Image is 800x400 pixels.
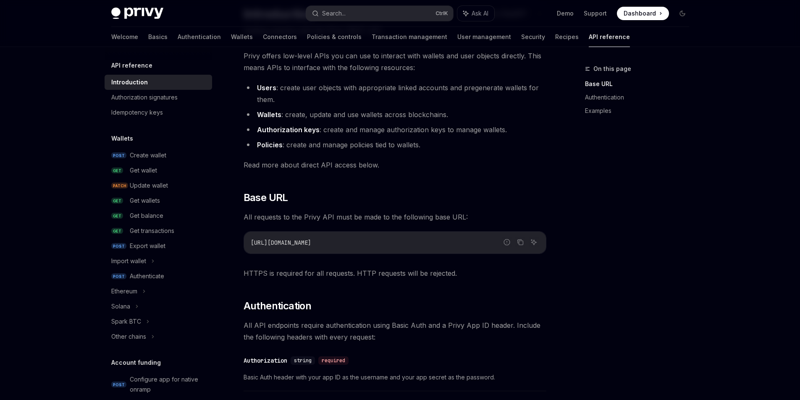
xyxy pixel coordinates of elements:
[105,223,212,238] a: GETGet transactions
[244,372,546,382] span: Basic Auth header with your app ID as the username and your app secret as the password.
[105,269,212,284] a: POSTAuthenticate
[105,193,212,208] a: GETGet wallets
[584,9,607,18] a: Support
[178,27,221,47] a: Authentication
[111,243,126,249] span: POST
[130,241,165,251] div: Export wallet
[105,75,212,90] a: Introduction
[306,6,453,21] button: Search...CtrlK
[105,372,212,397] a: POSTConfigure app for native onramp
[555,27,579,47] a: Recipes
[557,9,574,18] a: Demo
[111,152,126,159] span: POST
[244,211,546,223] span: All requests to the Privy API must be made to the following base URL:
[257,110,281,119] strong: Wallets
[111,358,161,368] h5: Account funding
[457,27,511,47] a: User management
[244,139,546,151] li: : create and manage policies tied to wallets.
[105,208,212,223] a: GETGet balance
[130,165,157,175] div: Get wallet
[105,163,212,178] a: GETGet wallet
[111,332,146,342] div: Other chains
[294,357,312,364] span: string
[257,141,283,149] strong: Policies
[111,92,178,102] div: Authorization signatures
[244,191,288,204] span: Base URL
[105,178,212,193] a: PATCHUpdate wallet
[130,180,168,191] div: Update wallet
[515,237,526,248] button: Copy the contents from the code block
[111,167,123,174] span: GET
[148,27,168,47] a: Basics
[257,125,320,134] strong: Authorization keys
[105,238,212,254] a: POSTExport wallet
[111,273,126,280] span: POST
[244,299,312,313] span: Authentication
[244,109,546,120] li: : create, update and use wallets across blockchains.
[585,77,696,91] a: Base URL
[231,27,253,47] a: Wallets
[624,9,656,18] span: Dashboard
[318,356,349,365] div: required
[585,91,696,104] a: Authentication
[263,27,297,47] a: Connectors
[130,196,160,206] div: Get wallets
[105,90,212,105] a: Authorization signatures
[244,50,546,73] span: Privy offers low-level APIs you can use to interact with wallets and user objects directly. This ...
[457,6,494,21] button: Ask AI
[111,60,152,71] h5: API reference
[111,213,123,219] span: GET
[372,27,447,47] a: Transaction management
[257,84,276,92] strong: Users
[322,8,346,18] div: Search...
[244,82,546,105] li: : create user objects with appropriate linked accounts and pregenerate wallets for them.
[111,382,126,388] span: POST
[617,7,669,20] a: Dashboard
[130,374,207,395] div: Configure app for native onramp
[130,211,163,221] div: Get balance
[593,64,631,74] span: On this page
[589,27,630,47] a: API reference
[130,226,174,236] div: Get transactions
[111,77,148,87] div: Introduction
[111,228,123,234] span: GET
[435,10,448,17] span: Ctrl K
[307,27,362,47] a: Policies & controls
[676,7,689,20] button: Toggle dark mode
[105,148,212,163] a: POSTCreate wallet
[244,356,287,365] div: Authorization
[105,105,212,120] a: Idempotency keys
[111,301,130,311] div: Solana
[130,150,166,160] div: Create wallet
[130,271,164,281] div: Authenticate
[111,316,141,327] div: Spark BTC
[111,183,128,189] span: PATCH
[111,133,133,144] h5: Wallets
[244,159,546,171] span: Read more about direct API access below.
[521,27,545,47] a: Security
[472,9,488,18] span: Ask AI
[244,267,546,279] span: HTTPS is required for all requests. HTTP requests will be rejected.
[111,286,137,296] div: Ethereum
[501,237,512,248] button: Report incorrect code
[585,104,696,118] a: Examples
[111,107,163,118] div: Idempotency keys
[244,124,546,136] li: : create and manage authorization keys to manage wallets.
[111,8,163,19] img: dark logo
[111,198,123,204] span: GET
[244,319,546,343] span: All API endpoints require authentication using Basic Auth and a Privy App ID header. Include the ...
[251,239,311,246] span: [URL][DOMAIN_NAME]
[528,237,539,248] button: Ask AI
[111,27,138,47] a: Welcome
[111,256,146,266] div: Import wallet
